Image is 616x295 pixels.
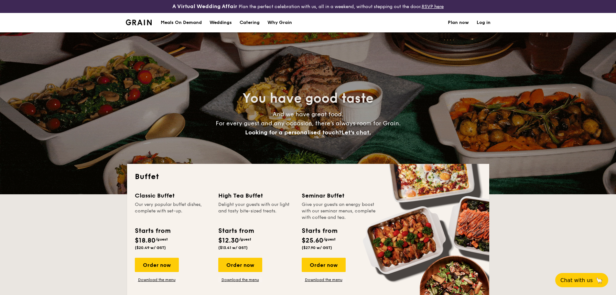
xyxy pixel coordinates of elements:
[218,237,239,244] span: $12.30
[302,245,332,250] span: ($27.90 w/ GST)
[595,277,603,284] span: 🦙
[206,13,236,32] a: Weddings
[302,226,337,236] div: Starts from
[302,201,377,221] div: Give your guests an energy boost with our seminar menus, complete with coffee and tea.
[240,13,260,32] h1: Catering
[218,258,262,272] div: Order now
[172,3,237,10] h4: A Virtual Wedding Affair
[448,13,469,32] a: Plan now
[135,277,179,282] a: Download the menu
[218,201,294,221] div: Delight your guests with our light and tasty bite-sized treats.
[218,277,262,282] a: Download the menu
[135,172,481,182] h2: Buffet
[243,91,373,106] span: You have good taste
[135,201,211,221] div: Our very popular buffet dishes, complete with set-up.
[135,191,211,200] div: Classic Buffet
[157,13,206,32] a: Meals On Demand
[236,13,264,32] a: Catering
[555,273,608,287] button: Chat with us🦙
[267,13,292,32] div: Why Grain
[239,237,251,242] span: /guest
[560,277,593,283] span: Chat with us
[302,277,346,282] a: Download the menu
[218,226,254,236] div: Starts from
[218,245,248,250] span: ($13.41 w/ GST)
[477,13,491,32] a: Log in
[122,3,494,10] div: Plan the perfect celebration with us, all in a weekend, without stepping out the door.
[135,258,179,272] div: Order now
[210,13,232,32] div: Weddings
[135,226,170,236] div: Starts from
[422,4,444,9] a: RSVP here
[135,245,166,250] span: ($20.49 w/ GST)
[302,258,346,272] div: Order now
[216,111,401,136] span: And we have great food. For every guest and any occasion, there’s always room for Grain.
[245,129,341,136] span: Looking for a personalised touch?
[302,191,377,200] div: Seminar Buffet
[302,237,323,244] span: $25.60
[126,19,152,25] img: Grain
[341,129,371,136] span: Let's chat.
[323,237,336,242] span: /guest
[135,237,156,244] span: $18.80
[218,191,294,200] div: High Tea Buffet
[126,19,152,25] a: Logotype
[161,13,202,32] div: Meals On Demand
[264,13,296,32] a: Why Grain
[156,237,168,242] span: /guest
